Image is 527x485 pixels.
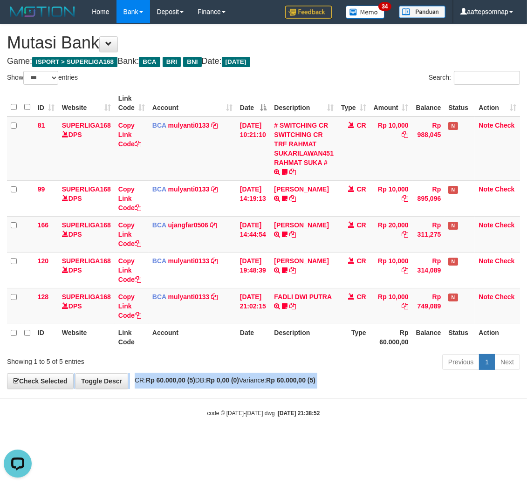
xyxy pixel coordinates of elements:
[7,5,78,19] img: MOTION_logo.png
[163,57,181,67] span: BRI
[58,116,115,181] td: DPS
[152,293,166,301] span: BCA
[412,252,445,288] td: Rp 314,089
[118,221,141,247] a: Copy Link Code
[454,71,520,85] input: Search:
[211,185,218,193] a: Copy mulyanti0133 to clipboard
[356,257,366,265] span: CR
[445,324,475,350] th: Status
[152,185,166,193] span: BCA
[370,252,412,288] td: Rp 10,000
[448,122,458,130] span: Has Note
[7,353,212,366] div: Showing 1 to 5 of 5 entries
[412,116,445,181] td: Rp 988,045
[274,185,329,193] a: [PERSON_NAME]
[168,293,210,301] a: mulyanti0133
[402,302,409,310] a: Copy Rp 10,000 to clipboard
[118,122,141,148] a: Copy Link Code
[356,122,366,129] span: CR
[32,57,117,67] span: ISPORT > SUPERLIGA168
[475,90,520,116] th: Action: activate to sort column ascending
[34,90,58,116] th: ID: activate to sort column ascending
[495,122,514,129] a: Check
[412,216,445,252] td: Rp 311,275
[356,221,366,229] span: CR
[236,90,271,116] th: Date: activate to sort column descending
[236,180,271,216] td: [DATE] 14:19:13
[168,257,210,265] a: mulyanti0133
[289,231,296,238] a: Copy NOVEN ELING PRAYOG to clipboard
[207,410,320,417] small: code © [DATE]-[DATE] dwg |
[38,122,45,129] span: 81
[402,195,409,202] a: Copy Rp 10,000 to clipboard
[34,324,58,350] th: ID
[130,376,315,384] span: CR: DB: Variance:
[7,71,78,85] label: Show entries
[222,57,250,67] span: [DATE]
[211,293,218,301] a: Copy mulyanti0133 to clipboard
[285,6,332,19] img: Feedback.jpg
[211,122,218,129] a: Copy mulyanti0133 to clipboard
[378,2,391,11] span: 34
[62,257,111,265] a: SUPERLIGA168
[370,90,412,116] th: Amount: activate to sort column ascending
[211,257,218,265] a: Copy mulyanti0133 to clipboard
[412,288,445,324] td: Rp 749,089
[479,257,493,265] a: Note
[146,376,195,384] strong: Rp 60.000,00 (5)
[495,221,514,229] a: Check
[495,257,514,265] a: Check
[168,221,208,229] a: ujangfar0506
[168,122,210,129] a: mulyanti0133
[149,324,236,350] th: Account
[62,122,111,129] a: SUPERLIGA168
[448,258,458,266] span: Has Note
[270,90,337,116] th: Description: activate to sort column ascending
[278,410,320,417] strong: [DATE] 21:38:52
[495,293,514,301] a: Check
[479,221,493,229] a: Note
[370,288,412,324] td: Rp 10,000
[7,57,520,66] h4: Game: Bank: Date:
[38,293,48,301] span: 128
[118,257,141,283] a: Copy Link Code
[38,221,48,229] span: 166
[58,288,115,324] td: DPS
[370,116,412,181] td: Rp 10,000
[58,252,115,288] td: DPS
[274,257,329,265] a: [PERSON_NAME]
[7,373,74,389] a: Check Selected
[75,373,128,389] a: Toggle Descr
[58,90,115,116] th: Website: activate to sort column ascending
[210,221,217,229] a: Copy ujangfar0506 to clipboard
[38,257,48,265] span: 120
[475,324,520,350] th: Action
[236,252,271,288] td: [DATE] 19:48:39
[356,293,366,301] span: CR
[402,231,409,238] a: Copy Rp 20,000 to clipboard
[370,324,412,350] th: Rp 60.000,00
[206,376,239,384] strong: Rp 0,00 (0)
[4,4,32,32] button: Open LiveChat chat widget
[152,122,166,129] span: BCA
[274,122,334,166] a: # SWITCHING CR SWITCHING CR TRF RAHMAT SUKARILAWAN451 RAHMAT SUKA #
[266,376,315,384] strong: Rp 60.000,00 (5)
[38,185,45,193] span: 99
[62,221,111,229] a: SUPERLIGA168
[479,293,493,301] a: Note
[402,266,409,274] a: Copy Rp 10,000 to clipboard
[479,354,495,370] a: 1
[168,185,210,193] a: mulyanti0133
[236,324,271,350] th: Date
[479,122,493,129] a: Note
[7,34,520,52] h1: Mutasi Bank
[356,185,366,193] span: CR
[346,6,385,19] img: Button%20Memo.svg
[62,185,111,193] a: SUPERLIGA168
[118,293,141,319] a: Copy Link Code
[58,180,115,216] td: DPS
[236,216,271,252] td: [DATE] 14:44:54
[448,186,458,194] span: Has Note
[236,288,271,324] td: [DATE] 21:02:15
[149,90,236,116] th: Account: activate to sort column ascending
